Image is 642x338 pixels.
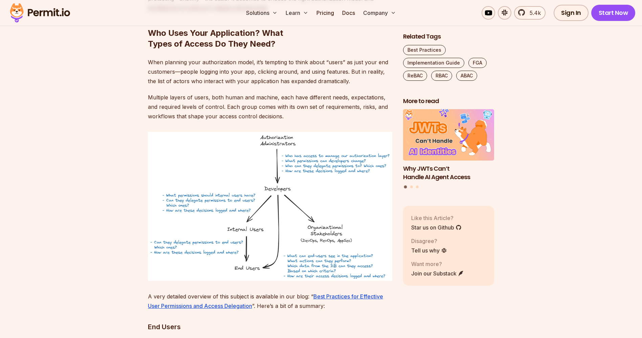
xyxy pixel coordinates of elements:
a: FGA [468,58,487,68]
button: Go to slide 1 [404,186,407,189]
h3: Why JWTs Can’t Handle AI Agent Access [403,165,494,182]
a: Pricing [314,6,337,20]
h3: End Users [148,321,392,332]
a: Best Practices [403,45,446,55]
span: 5.4k [526,9,541,17]
p: A very detailed overview of this subject is available in our blog: “ ”. Here’s a bit of a summary: [148,292,392,311]
p: Want more? [411,260,464,268]
p: Like this Article? [411,214,462,222]
a: Implementation Guide [403,58,464,68]
a: RBAC [431,71,452,81]
a: Sign In [554,5,589,21]
a: Join our Substack [411,269,464,277]
button: Go to slide 3 [416,186,419,189]
img: Permit logo [7,1,73,24]
li: 1 of 3 [403,110,494,182]
a: Why JWTs Can’t Handle AI Agent AccessWhy JWTs Can’t Handle AI Agent Access [403,110,494,182]
a: Star us on Github [411,223,462,232]
div: Posts [403,110,494,190]
h2: More to read [403,97,494,105]
img: Why JWTs Can’t Handle AI Agent Access [403,110,494,161]
img: image.png [148,132,392,281]
button: Learn [283,6,311,20]
a: 5.4k [514,6,546,20]
button: Solutions [243,6,280,20]
a: ABAC [456,71,477,81]
button: Company [360,6,399,20]
a: Start Now [591,5,636,21]
a: ReBAC [403,71,427,81]
p: Multiple layers of users, both human and machine, each have different needs, expectations, and re... [148,93,392,121]
button: Go to slide 2 [410,186,413,189]
a: Tell us why [411,246,447,255]
a: Docs [339,6,358,20]
h2: Related Tags [403,32,494,41]
a: Best Practices for Effective User Permissions and Access Delegation [148,293,383,309]
p: Disagree? [411,237,447,245]
p: When planning your authorization model, it’s tempting to think about “users” as just your end cus... [148,57,392,86]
